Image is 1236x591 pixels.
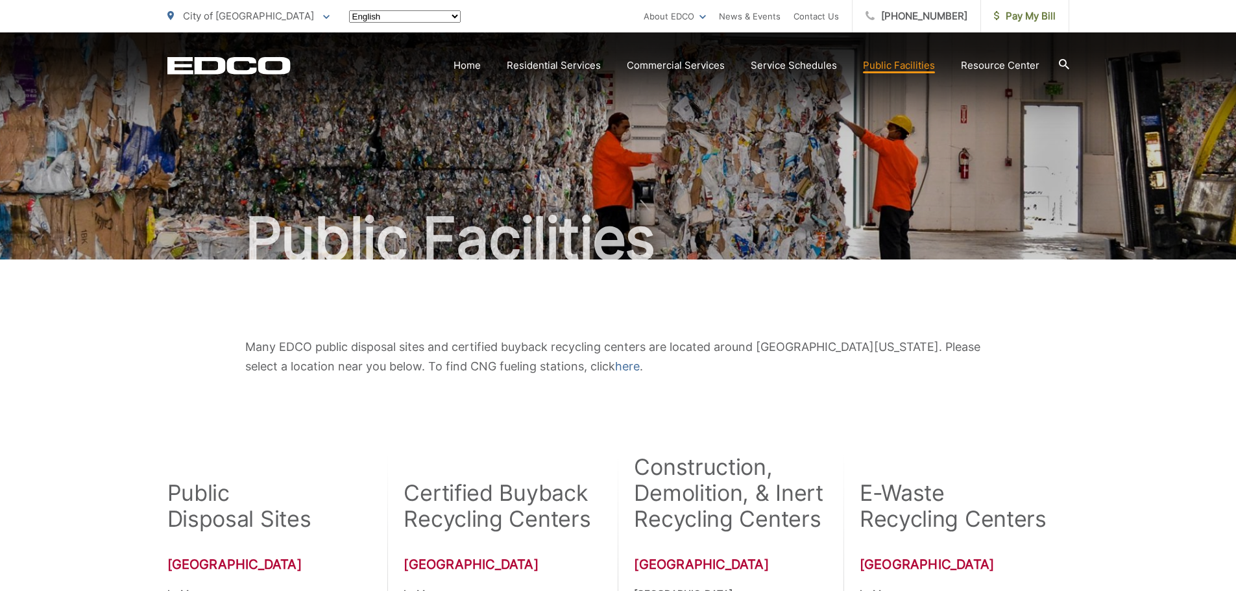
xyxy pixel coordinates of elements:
[719,8,781,24] a: News & Events
[183,10,314,22] span: City of [GEOGRAPHIC_DATA]
[454,58,481,73] a: Home
[627,58,725,73] a: Commercial Services
[404,480,592,532] h2: Certified Buyback Recycling Centers
[245,340,980,373] span: Many EDCO public disposal sites and certified buyback recycling centers are located around [GEOGR...
[167,557,372,572] h3: [GEOGRAPHIC_DATA]
[860,557,1069,572] h3: [GEOGRAPHIC_DATA]
[644,8,706,24] a: About EDCO
[751,58,837,73] a: Service Schedules
[404,557,592,572] h3: [GEOGRAPHIC_DATA]
[634,557,827,572] h3: [GEOGRAPHIC_DATA]
[794,8,839,24] a: Contact Us
[507,58,601,73] a: Residential Services
[615,357,640,376] a: here
[860,480,1047,532] h2: E-Waste Recycling Centers
[167,56,291,75] a: EDCD logo. Return to the homepage.
[349,10,461,23] select: Select a language
[167,480,311,532] h2: Public Disposal Sites
[634,454,827,532] h2: Construction, Demolition, & Inert Recycling Centers
[961,58,1039,73] a: Resource Center
[863,58,935,73] a: Public Facilities
[167,206,1069,271] h1: Public Facilities
[994,8,1056,24] span: Pay My Bill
